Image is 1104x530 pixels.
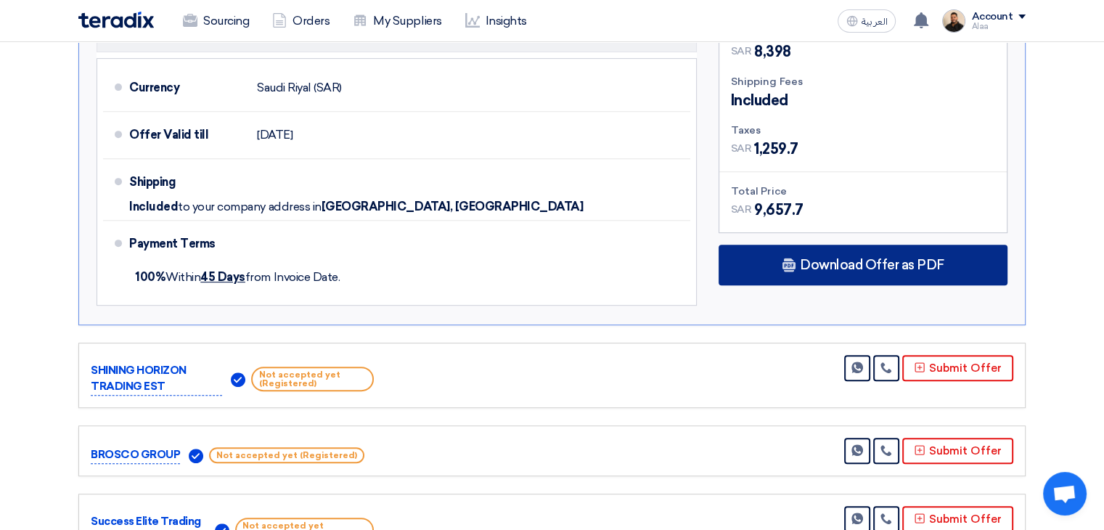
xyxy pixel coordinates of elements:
span: 8,398 [754,41,791,62]
a: Insights [454,5,539,37]
span: Not accepted yet (Registered) [209,447,364,463]
button: Submit Offer [902,355,1013,381]
div: Open chat [1043,472,1087,515]
a: Sourcing [171,5,261,37]
span: SAR [731,141,752,156]
div: Alaa [971,23,1026,30]
a: My Suppliers [341,5,453,37]
span: العربية [861,17,887,27]
div: Saudi Riyal (SAR) [257,74,342,102]
span: 1,259.7 [754,138,798,160]
span: [DATE] [257,128,293,142]
span: to your company address in [178,200,322,214]
strong: 100% [135,270,165,284]
button: العربية [838,9,896,33]
img: Verified Account [231,372,245,387]
span: Within from Invoice Date. [135,270,340,284]
p: BROSCO GROUP [91,447,180,464]
span: Not accepted yet (Registered) [251,367,374,391]
img: MAA_1717931611039.JPG [942,9,965,33]
span: [GEOGRAPHIC_DATA], [GEOGRAPHIC_DATA] [322,200,584,214]
div: Payment Terms [129,227,673,261]
div: Account [971,11,1013,23]
button: Submit Offer [902,438,1013,464]
u: 45 Days [200,270,245,284]
span: 9,657.7 [754,199,804,221]
img: Verified Account [189,449,203,463]
div: Total Price [731,184,995,199]
div: Shipping [129,165,245,200]
span: Included [731,89,788,111]
span: Download Offer as PDF [800,258,944,272]
p: SHINING HORIZON TRADING EST [91,362,222,396]
div: Currency [129,70,245,105]
span: Included [129,200,178,214]
span: SAR [731,202,752,217]
a: Orders [261,5,341,37]
img: Teradix logo [78,12,154,28]
div: Taxes [731,123,995,138]
div: Shipping Fees [731,74,995,89]
div: Offer Valid till [129,118,245,152]
span: SAR [731,44,752,59]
